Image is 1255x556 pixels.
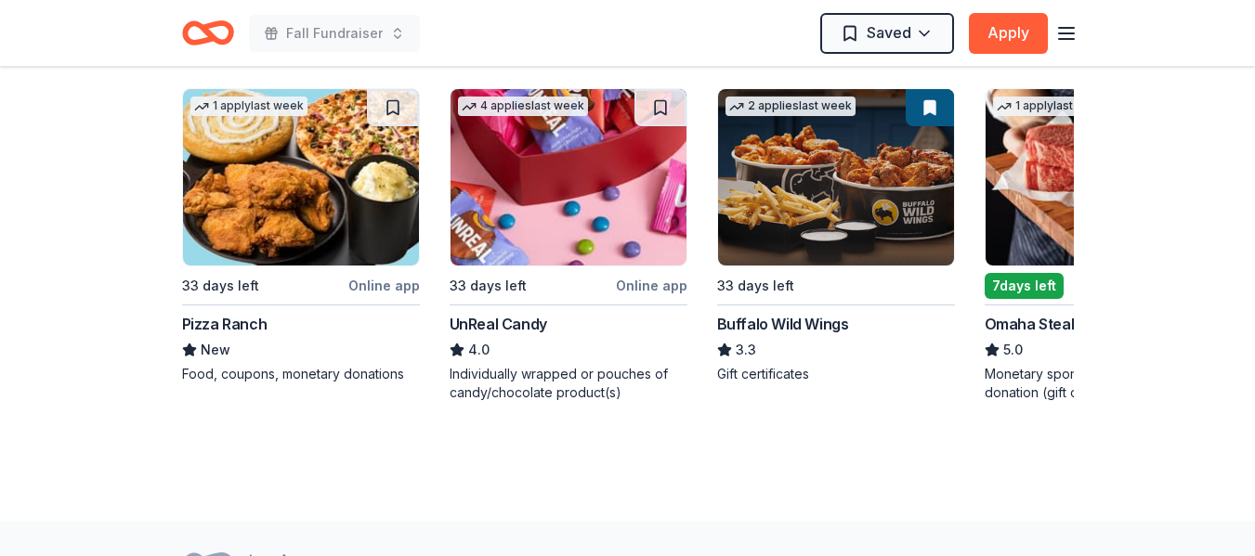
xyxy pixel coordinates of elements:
[986,89,1222,265] img: Image for Omaha Steaks
[182,365,420,383] div: Food, coupons, monetary donations
[993,97,1110,116] div: 1 apply last week
[182,313,268,335] div: Pizza Ranch
[985,273,1064,299] div: 7 days left
[183,89,419,265] img: Image for Pizza Ranch
[458,97,588,116] div: 4 applies last week
[450,88,687,402] a: Image for UnReal Candy4 applieslast week33 days leftOnline appUnReal Candy4.0Individually wrapped...
[867,20,911,45] span: Saved
[717,88,955,383] a: Image for Buffalo Wild Wings2 applieslast week33 days leftBuffalo Wild Wings3.3Gift certificates
[1003,339,1023,361] span: 5.0
[717,365,955,383] div: Gift certificates
[450,313,547,335] div: UnReal Candy
[249,15,420,52] button: Fall Fundraiser
[468,339,490,361] span: 4.0
[182,275,259,297] div: 33 days left
[717,313,849,335] div: Buffalo Wild Wings
[985,313,1087,335] div: Omaha Steaks
[450,275,527,297] div: 33 days left
[182,88,420,383] a: Image for Pizza Ranch1 applylast week33 days leftOnline appPizza RanchNewFood, coupons, monetary ...
[718,89,954,265] img: Image for Buffalo Wild Wings
[451,89,686,265] img: Image for UnReal Candy
[450,365,687,402] div: Individually wrapped or pouches of candy/chocolate product(s)
[182,11,234,55] a: Home
[969,13,1048,54] button: Apply
[820,13,954,54] button: Saved
[726,97,856,116] div: 2 applies last week
[201,339,230,361] span: New
[985,365,1222,402] div: Monetary sponsorship or in-kind donation (gift cards, foods)
[717,275,794,297] div: 33 days left
[736,339,756,361] span: 3.3
[190,97,307,116] div: 1 apply last week
[985,88,1222,402] a: Image for Omaha Steaks 1 applylast week7days leftOnline appOmaha Steaks5.0Monetary sponsorship or...
[616,274,687,297] div: Online app
[348,274,420,297] div: Online app
[286,22,383,45] span: Fall Fundraiser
